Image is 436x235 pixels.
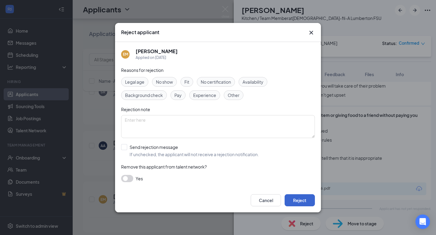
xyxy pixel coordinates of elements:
[136,48,178,55] h5: [PERSON_NAME]
[184,79,189,85] span: Fit
[193,92,216,98] span: Experience
[285,194,315,206] button: Reject
[251,194,281,206] button: Cancel
[121,164,207,169] span: Remove this applicant from talent network?
[308,29,315,36] svg: Cross
[415,214,430,229] div: Open Intercom Messenger
[125,79,144,85] span: Legal age
[228,92,239,98] span: Other
[123,52,128,57] div: EM
[121,107,150,112] span: Rejection note
[121,29,159,36] h3: Reject applicant
[174,92,182,98] span: Pay
[243,79,263,85] span: Availability
[201,79,231,85] span: No certification
[156,79,173,85] span: No show
[125,92,163,98] span: Background check
[136,175,143,182] span: Yes
[121,67,163,73] span: Reasons for rejection
[136,55,178,61] div: Applied on [DATE]
[308,29,315,36] button: Close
